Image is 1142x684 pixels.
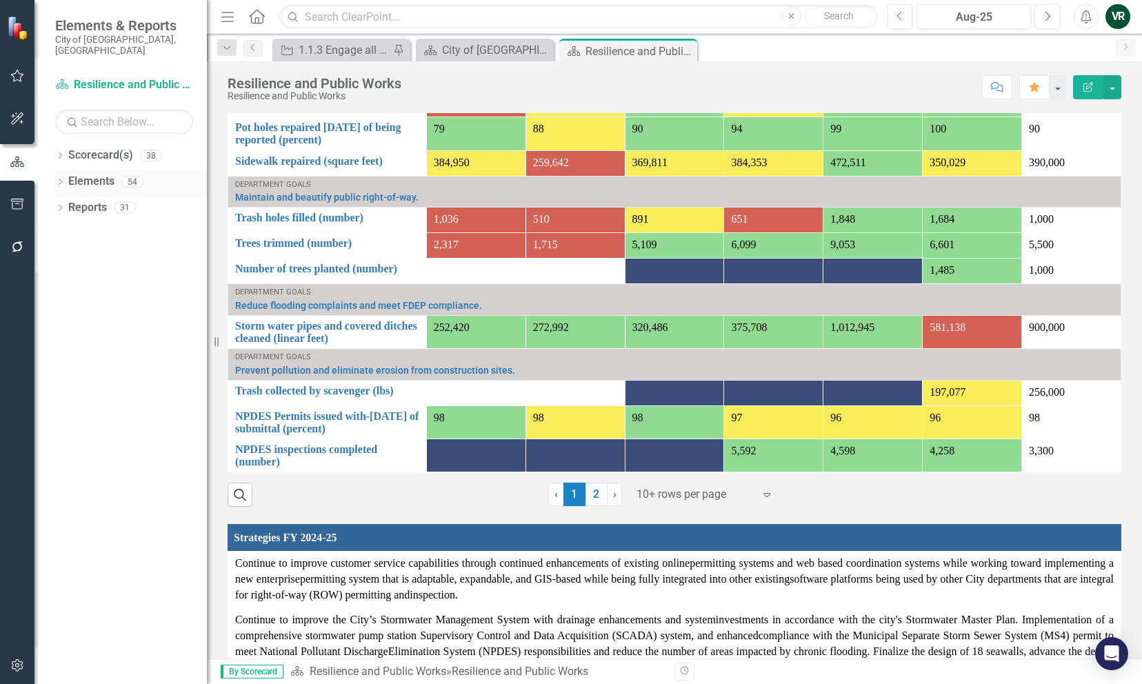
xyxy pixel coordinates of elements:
span: 96 [830,412,841,423]
span: 1,485 [930,264,954,276]
a: Trees trimmed (number) [235,237,419,250]
a: Number of trees planted (number) [235,263,419,275]
span: 2,317 [434,239,459,250]
span: 98 [1029,412,1040,423]
td: Double-Click to Edit Right Click for Context Menu [228,405,427,439]
td: Double-Click to Edit [1022,405,1121,439]
span: 1 [563,483,585,506]
span: investments in accordance with the city's Stormwater Master Plan. Implementation of a comprehensi... [235,614,1114,641]
a: NPDES inspections completed (number) [235,443,419,467]
td: Double-Click to Edit [228,607,1121,679]
div: City of [GEOGRAPHIC_DATA] [442,41,550,59]
td: Double-Click to Edit [1022,208,1121,233]
td: Double-Click to Edit [1022,259,1121,284]
div: Resilience and Public Works [228,91,401,101]
span: 3,300 [1029,445,1054,456]
td: Double-Click to Edit [1022,380,1121,405]
button: Aug-25 [916,4,1031,29]
td: Double-Click to Edit [228,552,1121,608]
span: 375,708 [731,321,767,333]
a: Resilience and Public Works [310,665,446,678]
span: By Scorecard [221,665,283,678]
button: VR [1105,4,1130,29]
span: 1,684 [930,213,954,225]
a: Reduce flooding complaints and meet FDEP compliance. [235,301,1114,311]
td: Double-Click to Edit [1022,117,1121,150]
div: 38 [140,150,162,161]
span: 90 [1029,123,1040,134]
span: 350,029 [930,157,965,168]
a: 2 [585,483,608,506]
span: 1,000 [1029,213,1054,225]
div: Department Goals [235,181,1114,189]
span: 472,511 [830,157,865,168]
span: 510 [533,213,550,225]
div: Resilience and Public Works [452,665,588,678]
span: 6,601 [930,239,954,250]
a: Pot holes repaired [DATE] of being reported (percent) [235,121,419,145]
span: 5,592 [731,445,756,456]
span: 79 [434,123,445,134]
td: Double-Click to Edit Right Click for Context Menu [228,284,1121,316]
span: 1,000 [1029,264,1054,276]
a: Elements [68,174,114,190]
span: 259,642 [533,157,569,168]
span: 651 [731,213,748,225]
img: ClearPoint Strategy [7,16,31,40]
td: Double-Click to Edit Right Click for Context Menu [228,233,427,259]
a: Prevent pollution and eliminate erosion from construction sites. [235,365,1114,376]
span: Continue to improve customer service capabilities through continued enhancements of existing online [235,557,690,569]
td: Double-Click to Edit Right Click for Context Menu [228,176,1121,208]
span: 5,109 [632,239,657,250]
input: Search ClearPoint... [279,5,876,29]
a: Trash holes filled (number) [235,212,419,224]
span: 98 [533,412,544,423]
a: Maintain and beautify public right-of-way. [235,192,1114,203]
span: 1,848 [830,213,855,225]
span: 1,036 [434,213,459,225]
span: 252,420 [434,321,470,333]
td: Double-Click to Edit [1022,233,1121,259]
div: » [290,664,664,680]
td: Double-Click to Edit Right Click for Context Menu [228,439,427,472]
span: 390,000 [1029,157,1065,168]
td: Double-Click to Edit Right Click for Context Menu [228,150,427,176]
span: 891 [632,213,649,225]
td: Double-Click to Edit Right Click for Context Menu [228,316,427,349]
span: 581,138 [930,321,965,333]
span: 100 [930,123,946,134]
span: 6,099 [731,239,756,250]
td: Double-Click to Edit [1022,316,1121,349]
div: Resilience and Public Works [585,43,694,60]
span: 320,486 [632,321,668,333]
td: Double-Click to Edit [1022,150,1121,176]
a: Reports [68,200,107,216]
div: Open Intercom Messenger [1095,637,1128,670]
td: Double-Click to Edit Right Click for Context Menu [228,208,427,233]
span: 96 [930,412,941,423]
span: 88 [533,123,544,134]
span: 5,500 [1029,239,1054,250]
span: 9,053 [830,239,855,250]
a: Sidewalk repaired (square feet) [235,155,419,168]
a: City of [GEOGRAPHIC_DATA] [419,41,550,59]
span: › [613,487,617,501]
span: 4,598 [830,445,855,456]
small: City of [GEOGRAPHIC_DATA], [GEOGRAPHIC_DATA] [55,34,193,57]
a: Scorecard(s) [68,148,133,163]
div: 54 [121,176,143,188]
input: Search Below... [55,110,193,134]
div: 1.1.3 Engage all Stakeholders with timely and clear communication [299,41,390,59]
td: Double-Click to Edit Right Click for Context Menu [228,259,427,284]
button: Search [805,7,874,26]
span: 272,992 [533,321,569,333]
div: Department Goals [235,353,1114,361]
span: Elements & Reports [55,17,193,34]
td: Double-Click to Edit Right Click for Context Menu [228,117,427,150]
span: 256,000 [1029,386,1065,398]
span: 900,000 [1029,321,1065,333]
td: Double-Click to Edit Right Click for Context Menu [228,349,1121,381]
div: Aug-25 [921,9,1026,26]
span: 369,811 [632,157,668,168]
